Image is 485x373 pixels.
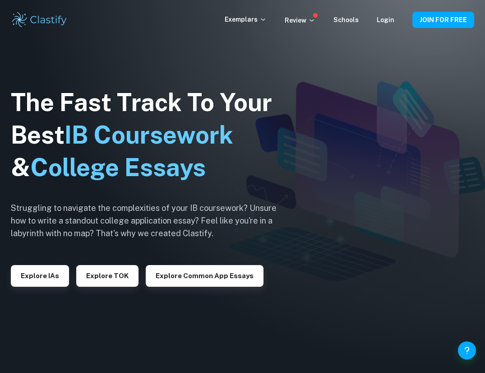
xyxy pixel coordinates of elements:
a: Explore Common App essays [146,271,263,280]
button: Explore IAs [11,265,69,287]
h1: The Fast Track To Your Best & [11,86,291,184]
p: Exemplars [225,14,267,24]
button: Explore Common App essays [146,265,263,287]
button: Explore TOK [76,265,139,287]
img: Clastify logo [11,11,68,29]
h6: Struggling to navigate the complexities of your IB coursework? Unsure how to write a standout col... [11,202,291,240]
a: Schools [333,16,359,23]
button: Help and Feedback [458,341,476,359]
span: College Essays [30,153,206,182]
p: Review [285,15,315,25]
button: JOIN FOR FREE [412,12,474,28]
span: IB Coursework [65,121,233,149]
a: Explore TOK [76,271,139,280]
a: Login [377,16,394,23]
a: Explore IAs [11,271,69,280]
